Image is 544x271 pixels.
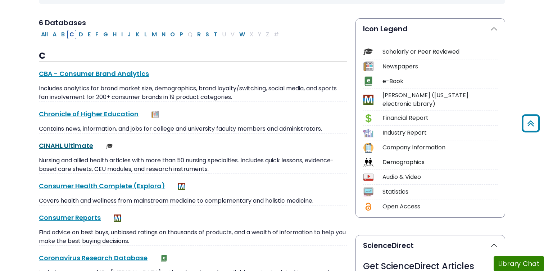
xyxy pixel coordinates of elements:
div: Alpha-list to filter by first letter of database name [39,30,282,38]
button: Filter Results M [150,30,159,39]
a: Coronavirus Research Database [39,253,148,262]
button: Icon Legend [356,19,505,39]
div: Demographics [382,158,498,167]
button: Filter Results T [212,30,219,39]
button: Filter Results F [93,30,101,39]
button: Filter Results N [159,30,168,39]
button: Filter Results R [195,30,203,39]
img: Icon Statistics [363,187,373,197]
img: Icon Open Access [364,202,373,212]
button: Filter Results J [125,30,133,39]
button: Filter Results S [203,30,211,39]
button: Filter Results L [142,30,149,39]
img: Icon Company Information [363,143,373,153]
button: Filter Results W [237,30,247,39]
div: Audio & Video [382,173,498,181]
a: Back to Top [519,117,542,129]
div: Scholarly or Peer Reviewed [382,48,498,56]
button: Filter Results P [177,30,185,39]
div: e-Book [382,77,498,86]
button: Library Chat [494,256,544,271]
div: Newspapers [382,62,498,71]
a: Consumer Reports [39,213,101,222]
button: Filter Results H [110,30,119,39]
img: Icon Demographics [363,158,373,167]
button: Filter Results B [59,30,67,39]
p: Contains news, information, and jobs for college and university faculty members and administrators. [39,125,347,133]
div: Company Information [382,143,498,152]
p: Includes analytics for brand market size, demographics, brand loyalty/switching, social media, an... [39,84,347,101]
img: Icon MeL (Michigan electronic Library) [363,95,373,104]
div: Industry Report [382,128,498,137]
img: e-Book [160,255,168,262]
button: Filter Results D [77,30,85,39]
img: Newspapers [151,111,159,118]
img: Icon Newspapers [363,62,373,71]
img: Icon e-Book [363,76,373,86]
h3: C [39,51,347,62]
div: [PERSON_NAME] ([US_STATE] electronic Library) [382,91,498,108]
img: Icon Scholarly or Peer Reviewed [363,47,373,57]
img: MeL (Michigan electronic Library) [114,214,121,222]
span: 6 Databases [39,18,86,28]
button: Filter Results I [119,30,125,39]
button: Filter Results C [67,30,76,39]
p: Covers health and wellness from mainstream medicine to complementary and holistic medicine. [39,197,347,205]
div: Open Access [382,202,498,211]
button: Filter Results O [168,30,177,39]
p: Find advice on best buys, unbiased ratings on thousands of products, and a wealth of information ... [39,228,347,245]
img: MeL (Michigan electronic Library) [178,183,185,190]
button: Filter Results E [86,30,93,39]
button: Filter Results K [133,30,142,39]
p: Nursing and allied health articles with more than 50 nursing specialties. Includes quick lessons,... [39,156,347,173]
img: Icon Industry Report [363,128,373,138]
a: Consumer Health Complete (Explora) [39,181,165,190]
img: Scholarly or Peer Reviewed [106,143,113,150]
div: Financial Report [382,114,498,122]
button: All [39,30,50,39]
img: Icon Audio & Video [363,172,373,182]
button: Filter Results A [50,30,59,39]
a: CBA - Consumer Brand Analytics [39,69,149,78]
div: Statistics [382,188,498,196]
img: Icon Financial Report [363,113,373,123]
button: ScienceDirect [356,235,505,256]
button: Filter Results G [101,30,110,39]
a: CINAHL Ultimate [39,141,93,150]
a: Chronicle of Higher Education [39,109,139,118]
